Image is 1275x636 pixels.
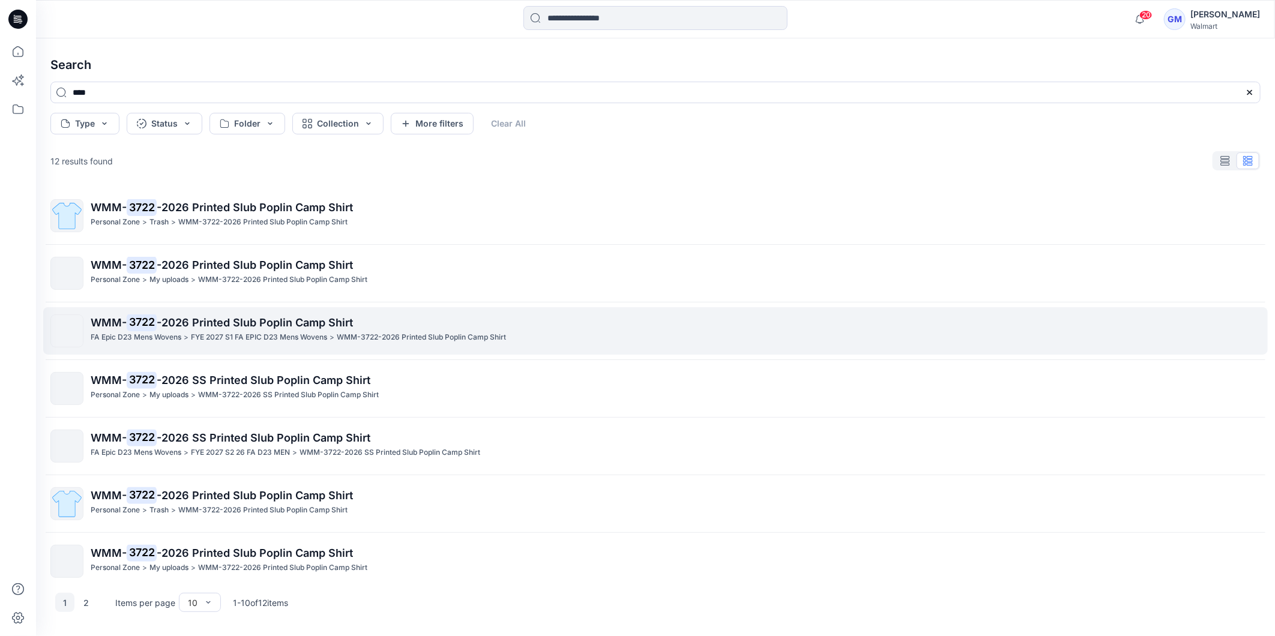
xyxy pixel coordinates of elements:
[127,544,157,561] mark: 3722
[233,596,288,609] p: 1 - 10 of 12 items
[43,250,1268,297] a: WMM-3722-2026 Printed Slub Poplin Camp ShirtPersonal Zone>My uploads>WMM-3722-2026 Printed Slub P...
[198,562,367,574] p: WMM-3722-2026 Printed Slub Poplin Camp Shirt
[91,431,127,444] span: WMM-
[142,216,147,229] p: >
[1164,8,1186,30] div: GM
[184,446,188,459] p: >
[50,155,113,167] p: 12 results found
[1190,22,1260,31] div: Walmart
[157,431,370,444] span: -2026 SS Printed Slub Poplin Camp Shirt
[127,487,157,503] mark: 3722
[337,331,506,344] p: WMM-3722-2026 Printed Slub Poplin Camp Shirt
[91,316,127,329] span: WMM-
[157,374,370,386] span: -2026 SS Printed Slub Poplin Camp Shirt
[391,113,474,134] button: More filters
[198,274,367,286] p: WMM-3722-2026 Printed Slub Poplin Camp Shirt
[157,316,353,329] span: -2026 Printed Slub Poplin Camp Shirt
[127,429,157,446] mark: 3722
[43,307,1268,355] a: WMM-3722-2026 Printed Slub Poplin Camp ShirtFA Epic D23 Mens Wovens>FYE 2027 S1 FA EPIC D23 Mens ...
[142,562,147,574] p: >
[127,199,157,215] mark: 3722
[292,113,384,134] button: Collection
[149,562,188,574] p: My uploads
[115,596,175,609] p: Items per page
[149,216,169,229] p: Trash
[171,504,176,517] p: >
[91,562,140,574] p: Personal Zone
[330,331,334,344] p: >
[171,216,176,229] p: >
[178,504,348,517] p: WMM-3722-2026 Printed Slub Poplin Camp Shirt
[191,331,327,344] p: FYE 2027 S1 FA EPIC D23 Mens Wovens
[91,216,140,229] p: Personal Zone
[191,446,290,459] p: FYE 2027 S2 26 FA D23 MEN
[77,593,96,612] button: 2
[91,489,127,502] span: WMM-
[43,538,1268,585] a: WMM-3722-2026 Printed Slub Poplin Camp ShirtPersonal Zone>My uploads>WMM-3722-2026 Printed Slub P...
[91,389,140,401] p: Personal Zone
[91,446,181,459] p: FA Epic D23 Mens Wovens
[43,365,1268,412] a: WMM-3722-2026 SS Printed Slub Poplin Camp ShirtPersonal Zone>My uploads>WMM-3722-2026 SS Printed ...
[157,201,353,214] span: -2026 Printed Slub Poplin Camp Shirt
[209,113,285,134] button: Folder
[91,274,140,286] p: Personal Zone
[91,547,127,559] span: WMM-
[157,489,353,502] span: -2026 Printed Slub Poplin Camp Shirt
[149,504,169,517] p: Trash
[292,446,297,459] p: >
[127,314,157,331] mark: 3722
[41,48,1270,82] h4: Search
[184,331,188,344] p: >
[149,274,188,286] p: My uploads
[43,192,1268,239] a: WMM-3722-2026 Printed Slub Poplin Camp ShirtPersonal Zone>Trash>WMM-3722-2026 Printed Slub Poplin...
[142,504,147,517] p: >
[50,113,119,134] button: Type
[157,547,353,559] span: -2026 Printed Slub Poplin Camp Shirt
[43,422,1268,470] a: WMM-3722-2026 SS Printed Slub Poplin Camp ShirtFA Epic D23 Mens Wovens>FYE 2027 S2 26 FA D23 MEN>...
[149,389,188,401] p: My uploads
[191,389,196,401] p: >
[142,389,147,401] p: >
[127,113,202,134] button: Status
[157,259,353,271] span: -2026 Printed Slub Poplin Camp Shirt
[91,331,181,344] p: FA Epic D23 Mens Wovens
[91,504,140,517] p: Personal Zone
[43,480,1268,527] a: WMM-3722-2026 Printed Slub Poplin Camp ShirtPersonal Zone>Trash>WMM-3722-2026 Printed Slub Poplin...
[1139,10,1153,20] span: 20
[91,259,127,271] span: WMM-
[300,446,480,459] p: WMM-3722-2026 SS Printed Slub Poplin Camp Shirt
[55,593,74,612] button: 1
[191,562,196,574] p: >
[191,274,196,286] p: >
[188,596,197,609] div: 10
[127,256,157,273] mark: 3722
[91,374,127,386] span: WMM-
[1190,7,1260,22] div: [PERSON_NAME]
[127,371,157,388] mark: 3722
[198,389,379,401] p: WMM-3722-2026 SS Printed Slub Poplin Camp Shirt
[91,201,127,214] span: WMM-
[142,274,147,286] p: >
[178,216,348,229] p: WMM-3722-2026 Printed Slub Poplin Camp Shirt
